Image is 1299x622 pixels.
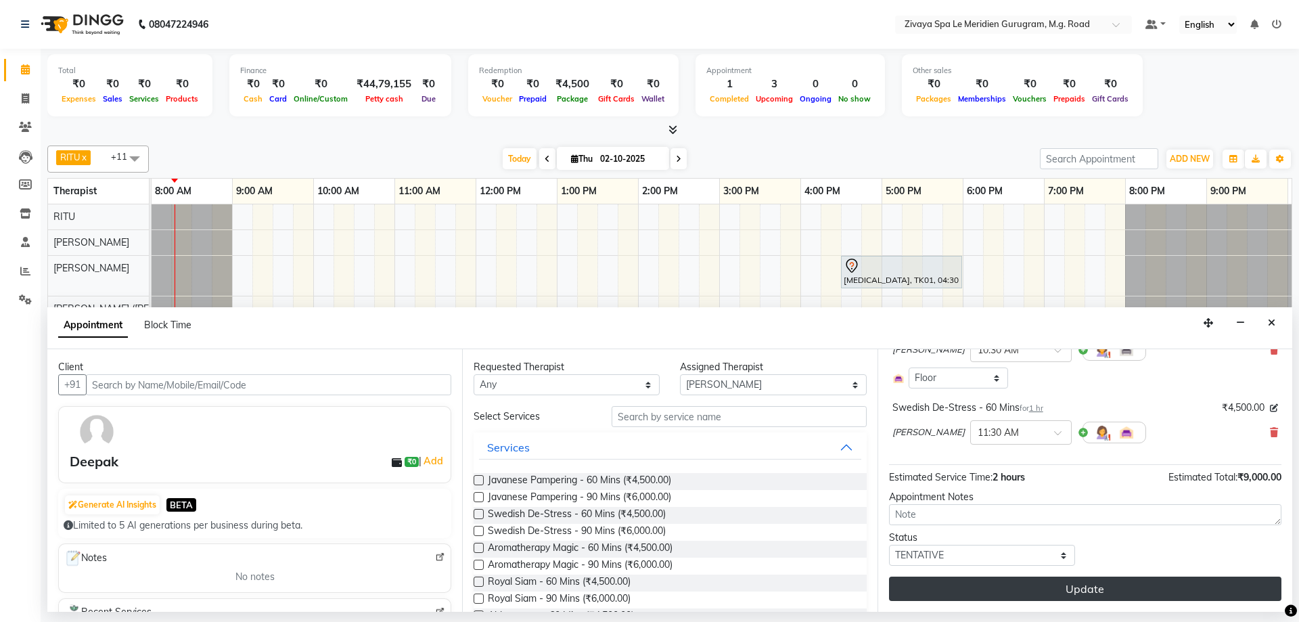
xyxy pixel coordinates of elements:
span: Petty cash [362,94,407,104]
span: Cash [240,94,266,104]
span: 2 hours [993,471,1025,483]
div: ₹0 [290,76,351,92]
div: Status [889,531,1075,545]
span: Voucher [479,94,516,104]
span: Prepaids [1050,94,1089,104]
a: 2:00 PM [639,181,681,201]
div: Deepak [70,451,118,472]
span: Due [418,94,439,104]
span: Gift Cards [1089,94,1132,104]
div: 0 [835,76,874,92]
span: Gift Cards [595,94,638,104]
span: Thu [568,154,596,164]
input: Search by Name/Mobile/Email/Code [86,374,451,395]
span: No notes [235,570,275,584]
span: Recent Services [64,604,152,621]
span: ADD NEW [1170,154,1210,164]
a: 9:00 PM [1207,181,1250,201]
span: No show [835,94,874,104]
span: Royal Siam - 60 Mins (₹4,500.00) [488,575,631,592]
span: Services [126,94,162,104]
div: ₹0 [266,76,290,92]
span: Estimated Total: [1168,471,1237,483]
span: BETA [166,498,196,511]
div: Total [58,65,202,76]
input: Search Appointment [1040,148,1158,169]
input: Search by service name [612,406,867,427]
span: RITU [53,210,75,223]
span: Royal Siam - 90 Mins (₹6,000.00) [488,592,631,608]
button: Close [1262,313,1281,334]
div: ₹0 [595,76,638,92]
a: 3:00 PM [720,181,762,201]
div: Requested Therapist [474,360,660,374]
a: 4:00 PM [801,181,844,201]
a: 12:00 PM [476,181,524,201]
span: Sales [99,94,126,104]
a: 8:00 PM [1126,181,1168,201]
span: Appointment [58,313,128,338]
div: Limited to 5 AI generations per business during beta. [64,518,446,533]
span: Swedish De-Stress - 60 Mins (₹4,500.00) [488,507,666,524]
span: [PERSON_NAME] [892,343,965,357]
div: Appointment [706,65,874,76]
div: ₹0 [126,76,162,92]
div: 1 [706,76,752,92]
span: ₹0 [405,457,419,468]
span: Card [266,94,290,104]
div: ₹0 [417,76,440,92]
div: Redemption [479,65,668,76]
input: 2025-10-02 [596,149,664,169]
div: Select Services [463,409,601,424]
span: [PERSON_NAME] [892,426,965,439]
span: ₹4,500.00 [1222,401,1264,415]
span: [PERSON_NAME] [53,262,129,274]
span: Today [503,148,537,169]
div: 3 [752,76,796,92]
span: [PERSON_NAME] ([PERSON_NAME]) [53,303,213,315]
span: Javanese Pampering - 90 Mins (₹6,000.00) [488,490,671,507]
i: Edit price [1270,404,1278,412]
span: Aromatherapy Magic - 90 Mins (₹6,000.00) [488,558,673,575]
div: Appointment Notes [889,490,1281,504]
div: ₹0 [58,76,99,92]
div: Swedish De-Stress - 60 Mins [892,401,1043,415]
span: Packages [913,94,955,104]
span: Therapist [53,185,97,197]
div: ₹0 [240,76,266,92]
img: Interior.png [892,372,905,384]
div: ₹0 [479,76,516,92]
div: ₹0 [1009,76,1050,92]
div: ₹0 [516,76,550,92]
div: ₹0 [99,76,126,92]
span: RITU [60,152,81,162]
small: for [1020,403,1043,413]
a: 6:00 PM [963,181,1006,201]
button: Services [479,435,861,460]
a: 9:00 AM [233,181,276,201]
span: Wallet [638,94,668,104]
button: Generate AI Insights [65,495,160,514]
div: [MEDICAL_DATA], TK01, 04:30 PM-06:00 PM, Javanese Pampering - 90 Mins [842,258,961,286]
a: 5:00 PM [882,181,925,201]
span: [PERSON_NAME] [53,236,129,248]
span: Aromatherapy Magic - 60 Mins (₹4,500.00) [488,541,673,558]
span: Completed [706,94,752,104]
a: 11:00 AM [395,181,444,201]
b: 08047224946 [149,5,208,43]
span: Upcoming [752,94,796,104]
span: Prepaid [516,94,550,104]
img: Interior.png [1118,424,1135,441]
span: Memberships [955,94,1009,104]
span: Estimated Service Time: [889,471,993,483]
span: Package [553,94,591,104]
div: Assigned Therapist [680,360,866,374]
div: ₹0 [638,76,668,92]
span: Ongoing [796,94,835,104]
span: | [419,453,445,469]
span: Swedish De-Stress - 90 Mins (₹6,000.00) [488,524,666,541]
img: avatar [77,412,116,451]
div: ₹0 [1050,76,1089,92]
button: ADD NEW [1166,150,1213,169]
div: ₹0 [955,76,1009,92]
